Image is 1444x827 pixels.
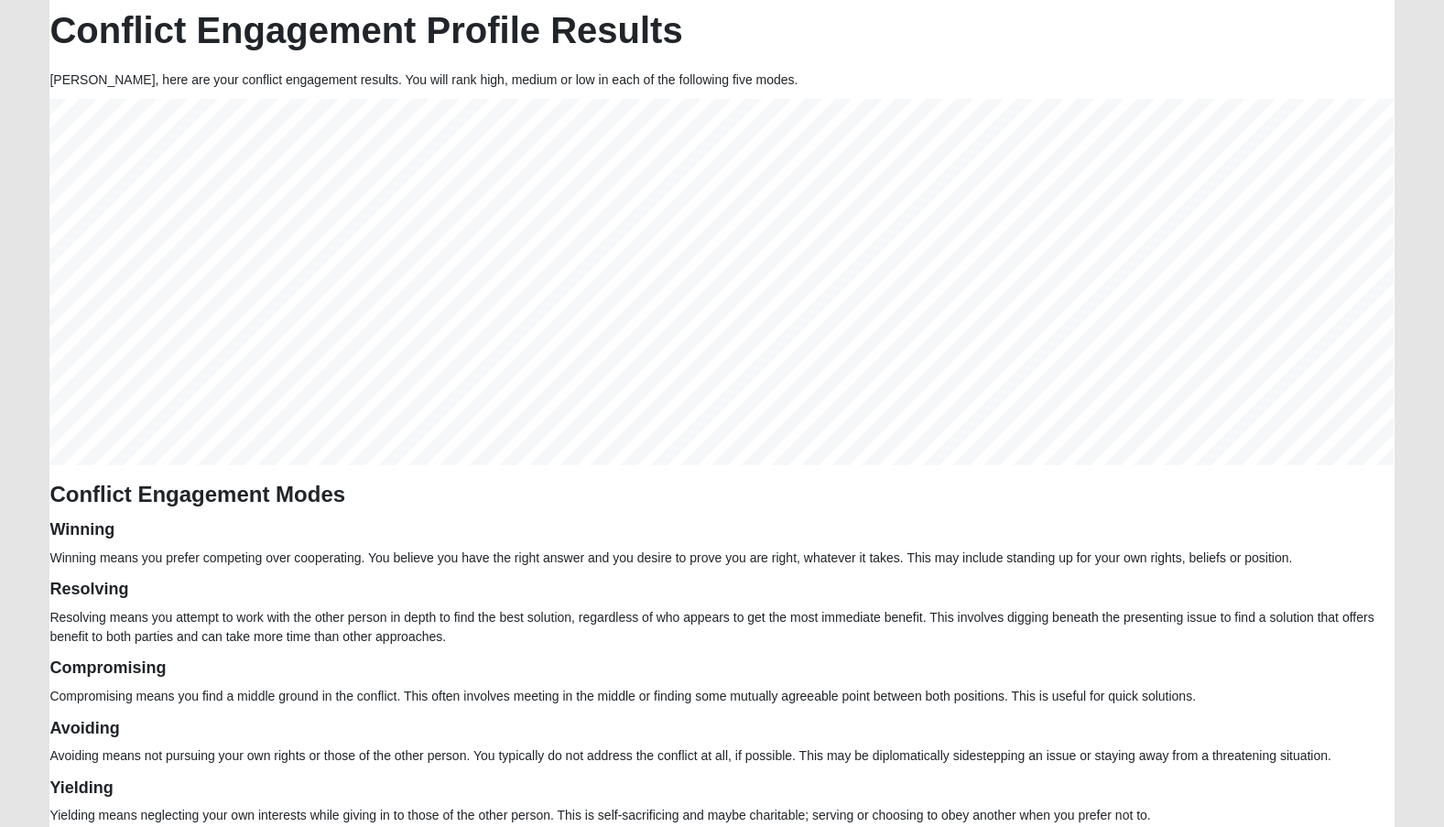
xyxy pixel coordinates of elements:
[49,8,1394,52] h2: Conflict Engagement Profile Results
[49,520,1394,540] h4: Winning
[49,71,1394,90] p: [PERSON_NAME], here are your conflict engagement results. You will rank high, medium or low in ea...
[49,608,1394,647] p: Resolving means you attempt to work with the other person in depth to find the best solution, reg...
[49,746,1394,766] p: Avoiding means not pursuing your own rights or those of the other person. You typically do not ad...
[49,658,1394,679] h4: Compromising
[49,778,1394,799] h4: Yielding
[49,580,1394,600] h4: Resolving
[49,687,1394,706] p: Compromising means you find a middle ground in the conflict. This often involves meeting in the m...
[49,482,1394,508] h3: Conflict Engagement Modes
[49,549,1394,568] p: Winning means you prefer competing over cooperating. You believe you have the right answer and yo...
[49,719,1394,739] h4: Avoiding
